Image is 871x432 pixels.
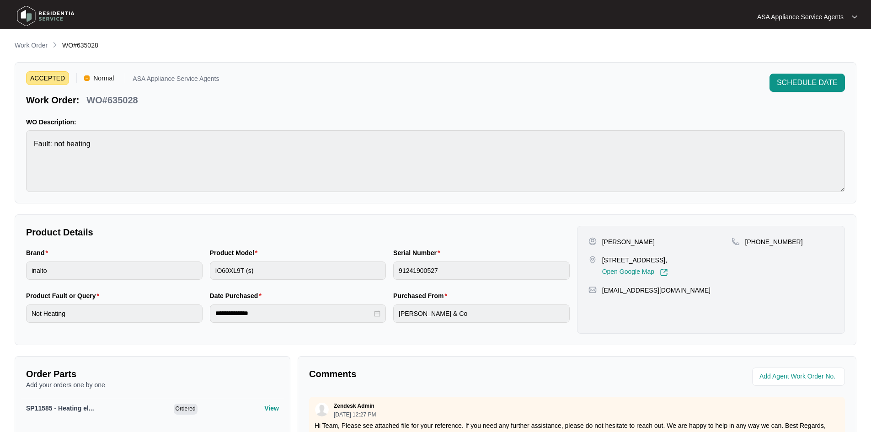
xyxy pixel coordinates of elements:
[215,309,373,318] input: Date Purchased
[26,71,69,85] span: ACCEPTED
[210,261,386,280] input: Product Model
[602,268,668,277] a: Open Google Map
[588,256,597,264] img: map-pin
[26,248,52,257] label: Brand
[769,74,845,92] button: SCHEDULE DATE
[309,368,571,380] p: Comments
[14,2,78,30] img: residentia service logo
[62,42,98,49] span: WO#635028
[26,368,279,380] p: Order Parts
[732,237,740,245] img: map-pin
[26,226,570,239] p: Product Details
[334,412,376,417] p: [DATE] 12:27 PM
[15,41,48,50] p: Work Order
[759,371,839,382] input: Add Agent Work Order No.
[174,404,198,415] span: Ordered
[26,291,103,300] label: Product Fault or Query
[133,75,219,85] p: ASA Appliance Service Agents
[602,256,668,265] p: [STREET_ADDRESS],
[393,261,570,280] input: Serial Number
[264,404,279,413] p: View
[393,304,570,323] input: Purchased From
[26,380,279,389] p: Add your orders one by one
[84,75,90,81] img: Vercel Logo
[588,237,597,245] img: user-pin
[90,71,118,85] span: Normal
[588,286,597,294] img: map-pin
[602,286,711,295] p: [EMAIL_ADDRESS][DOMAIN_NAME]
[26,130,845,192] textarea: Fault: not heating
[13,41,49,51] a: Work Order
[334,402,374,410] p: Zendesk Admin
[26,94,79,107] p: Work Order:
[745,237,803,246] p: [PHONE_NUMBER]
[210,248,262,257] label: Product Model
[757,12,844,21] p: ASA Appliance Service Agents
[210,291,265,300] label: Date Purchased
[852,15,857,19] img: dropdown arrow
[86,94,138,107] p: WO#635028
[26,405,94,412] span: SP11585 - Heating el...
[26,304,203,323] input: Product Fault or Query
[315,403,329,416] img: user.svg
[602,237,655,246] p: [PERSON_NAME]
[26,261,203,280] input: Brand
[777,77,838,88] span: SCHEDULE DATE
[393,291,451,300] label: Purchased From
[393,248,444,257] label: Serial Number
[660,268,668,277] img: Link-External
[51,41,59,48] img: chevron-right
[26,117,845,127] p: WO Description:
